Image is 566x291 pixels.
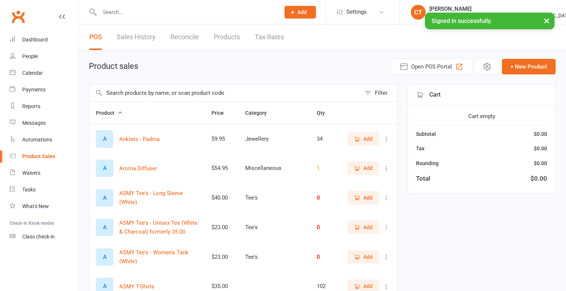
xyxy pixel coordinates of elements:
div: Messages [22,120,46,126]
button: Add [284,6,316,19]
input: Search... [97,7,275,17]
span: Signed in successfully. [432,17,492,24]
a: Product Sales [10,148,78,165]
div: $35.00 [212,283,232,290]
div: 0 [317,254,333,260]
a: Calendar [10,65,78,81]
span: Qty [317,110,333,116]
div: Cart empty [416,112,547,121]
div: People [22,53,38,59]
div: Tax [416,144,424,153]
div: Rounding [416,159,439,167]
span: Settings [346,4,367,20]
button: Qty [317,108,333,117]
div: Tee's [245,254,303,260]
span: Open POS Portal [411,62,452,71]
button: + New Product [502,59,556,74]
div: $0.00 [534,130,547,138]
a: Messages [10,115,78,131]
div: Cart [408,84,555,106]
button: Anklets - Padma [119,135,160,144]
div: $0.00 [530,174,547,184]
h1: Product sales [89,62,138,71]
span: Add [363,194,373,202]
div: A [96,219,113,236]
a: Clubworx [9,7,27,26]
a: Class kiosk mode [10,228,78,245]
div: Tee's [245,195,303,201]
div: Reports [22,103,40,109]
span: Add [363,253,373,261]
div: 1 [317,165,333,171]
button: ASMY Tee's - Unisex Tee (White & Charcoal) formerly 35.00 [119,218,198,236]
button: Add [347,191,379,204]
a: Dashboard [10,31,78,48]
span: Add [363,282,373,290]
div: Waivers [22,170,40,176]
button: Add [347,161,379,175]
a: Waivers [10,165,78,181]
div: $54.95 [212,165,232,171]
button: Aroma Diffuser [119,164,157,173]
button: Product [96,108,123,117]
button: Add [347,132,379,145]
div: A [96,189,113,207]
div: Total [416,174,430,184]
div: A [96,160,113,177]
div: What's New [22,203,49,209]
div: $23.00 [212,254,232,260]
button: ASMY T-Shirts [119,282,154,291]
span: Add [363,135,373,143]
div: A [96,130,113,148]
button: Price [212,108,232,117]
div: Product Sales [22,153,55,159]
span: Product [96,110,123,116]
button: Open POS Portal [391,59,472,74]
div: $0.00 [534,144,547,153]
button: Category [245,108,275,117]
a: Payments [10,81,78,98]
a: POS [89,24,102,50]
span: Category [245,110,275,116]
div: 34 [317,136,333,142]
div: Payments [22,87,46,93]
a: People [10,48,78,65]
div: 0 [317,224,333,231]
div: $23.00 [212,224,232,231]
a: Sales History [117,24,156,50]
input: Search products by name, or scan product code [89,84,361,101]
a: Tax Rates [255,24,284,50]
button: Filter [361,84,397,101]
div: A [96,248,113,266]
button: Add [347,250,379,264]
span: Add [363,164,373,172]
div: Filter [375,88,387,97]
button: ASMY Tee's - Long Sleeve (White) [119,189,198,207]
a: Reports [10,98,78,115]
a: What's New [10,198,78,215]
span: Add [297,9,307,15]
div: $0.00 [534,159,547,167]
div: Class check-in [22,234,55,240]
a: Products [214,24,240,50]
span: Price [212,110,232,116]
button: Add [347,221,379,234]
a: Reconcile [170,24,199,50]
div: Miscellaneous [245,165,303,171]
div: Automations [22,137,52,143]
div: Tee's [245,224,303,231]
button: ASMY Tee's - Women's Tank (White) [119,248,198,266]
div: Tasks [22,187,36,193]
div: 0 [317,195,333,201]
div: 102 [317,283,333,290]
div: Subtotal [416,130,436,138]
div: $40.00 [212,195,232,201]
div: Dashboard [22,37,48,43]
button: × [540,13,553,29]
div: Calendar [22,70,43,76]
div: Jewellery [245,136,303,142]
span: Add [363,223,373,231]
a: Automations [10,131,78,148]
div: $9.95 [212,136,232,142]
a: Tasks [10,181,78,198]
